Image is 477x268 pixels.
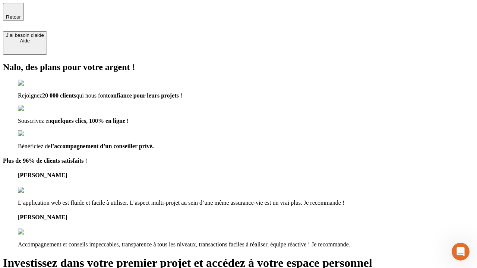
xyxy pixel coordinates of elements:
p: L’application web est fluide et facile à utiliser. L’aspect multi-projet au sein d’une même assur... [18,200,474,206]
span: Retour [6,14,21,20]
p: Accompagnement et conseils impeccables, transparence à tous les niveaux, transactions faciles à r... [18,241,474,248]
img: reviews stars [18,187,55,194]
span: Rejoignez [18,92,42,99]
button: Retour [3,3,24,21]
span: quelques clics, 100% en ligne ! [51,118,129,124]
span: l’accompagnement d’un conseiller privé. [51,143,154,149]
span: 20 000 clients [42,92,76,99]
h2: Nalo, des plans pour votre argent ! [3,62,474,72]
span: Bénéficiez de [18,143,51,149]
img: checkmark [18,130,50,137]
iframe: Intercom live chat [452,243,470,261]
img: checkmark [18,105,50,112]
div: J’ai besoin d'aide [6,32,44,38]
img: checkmark [18,80,50,86]
span: qui nous font [76,92,107,99]
h4: [PERSON_NAME] [18,172,474,179]
img: reviews stars [18,229,55,235]
h4: [PERSON_NAME] [18,214,474,221]
h4: Plus de 96% de clients satisfaits ! [3,157,474,164]
button: J’ai besoin d'aideAide [3,31,47,55]
div: Aide [6,38,44,44]
span: Souscrivez en [18,118,51,124]
span: confiance pour leurs projets ! [108,92,182,99]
